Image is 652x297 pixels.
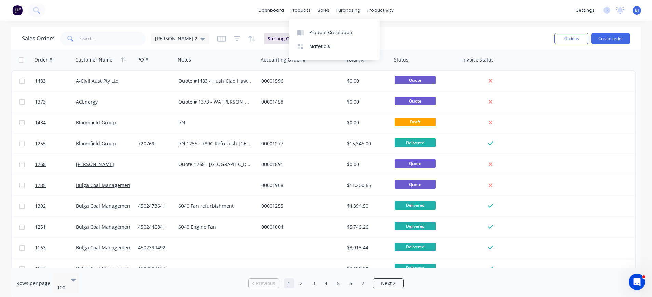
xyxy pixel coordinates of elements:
[178,119,252,126] div: J/N
[138,140,171,147] div: 720769
[268,35,324,42] span: Sorting: Customer Name
[76,140,116,147] a: Bloomfield Group
[287,5,314,15] div: products
[178,140,252,147] div: J/N 1255 - 789C Refurbish [GEOGRAPHIC_DATA]
[395,180,436,189] span: Quote
[178,78,252,84] div: Quote #1483 - Hush Clad Hawkesbury City Council
[310,43,330,50] div: Materials
[395,222,436,230] span: Delivered
[35,238,76,258] a: 1163
[261,56,306,63] div: Accounting Order #
[255,5,287,15] a: dashboard
[35,133,76,154] a: 1255
[261,224,337,230] div: 00001004
[35,112,76,133] a: 1434
[347,224,387,230] div: $5,746.26
[178,203,252,210] div: 6040 Fan refurbishment
[347,161,387,168] div: $0.00
[155,35,198,42] span: [PERSON_NAME] 2
[635,7,639,13] span: BJ
[347,119,387,126] div: $0.00
[261,140,337,147] div: 00001277
[35,92,76,112] a: 1373
[321,278,331,288] a: Page 4
[373,280,403,287] a: Next page
[289,26,380,39] a: Product Catalogue
[16,280,50,287] span: Rows per page
[256,280,275,287] span: Previous
[395,201,436,210] span: Delivered
[347,98,387,105] div: $0.00
[395,118,436,126] span: Draft
[79,32,146,45] input: Search...
[314,5,333,15] div: sales
[22,35,55,42] h1: Sales Orders
[35,196,76,216] a: 1302
[76,203,149,209] a: Bulga Coal Management Pty Ltd
[364,5,397,15] div: productivity
[347,78,387,84] div: $0.00
[35,258,76,279] a: 1157
[264,33,336,44] button: Sorting:Customer Name
[76,161,114,167] a: [PERSON_NAME]
[347,244,387,251] div: $3,913.44
[462,56,494,63] div: Invoice status
[261,98,337,105] div: 00001458
[296,278,307,288] a: Page 2
[261,161,337,168] div: 00001891
[310,30,352,36] div: Product Catalogue
[345,278,356,288] a: Page 6
[395,159,436,168] span: Quote
[347,203,387,210] div: $4,394.50
[35,217,76,237] a: 1251
[76,98,98,105] a: ACEnergy
[333,5,364,15] div: purchasing
[35,224,46,230] span: 1251
[261,78,337,84] div: 00001596
[138,224,171,230] div: 4502446841
[138,265,171,272] div: 4502393667
[57,284,67,291] div: 100
[138,244,171,251] div: 4502399492
[35,154,76,175] a: 1768
[35,203,46,210] span: 1302
[35,175,76,195] a: 1785
[35,265,46,272] span: 1157
[178,224,252,230] div: 6040 Engine Fan
[76,244,149,251] a: Bulga Coal Management Pty Ltd
[394,56,408,63] div: Status
[35,140,46,147] span: 1255
[572,5,598,15] div: settings
[137,56,148,63] div: PO #
[261,182,337,189] div: 00001908
[76,119,116,126] a: Bloomfield Group
[35,244,46,251] span: 1163
[76,224,149,230] a: Bulga Coal Management Pty Ltd
[395,243,436,251] span: Delivered
[35,119,46,126] span: 1434
[76,265,149,272] a: Bulga Coal Management Pty Ltd
[34,56,52,63] div: Order #
[35,161,46,168] span: 1768
[358,278,368,288] a: Page 7
[395,138,436,147] span: Delivered
[347,140,387,147] div: $15,345.00
[395,264,436,272] span: Delivered
[178,161,252,168] div: Quote 1768 - [GEOGRAPHIC_DATA]
[35,182,46,189] span: 1785
[178,56,191,63] div: Notes
[395,97,436,105] span: Quote
[554,33,588,44] button: Options
[75,56,112,63] div: Customer Name
[35,98,46,105] span: 1373
[381,280,392,287] span: Next
[35,71,76,91] a: 1483
[284,278,294,288] a: Page 1 is your current page
[347,182,387,189] div: $11,200.65
[12,5,23,15] img: Factory
[35,78,46,84] span: 1483
[246,278,406,288] ul: Pagination
[249,280,279,287] a: Previous page
[289,40,380,53] a: Materials
[138,203,171,210] div: 4502473641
